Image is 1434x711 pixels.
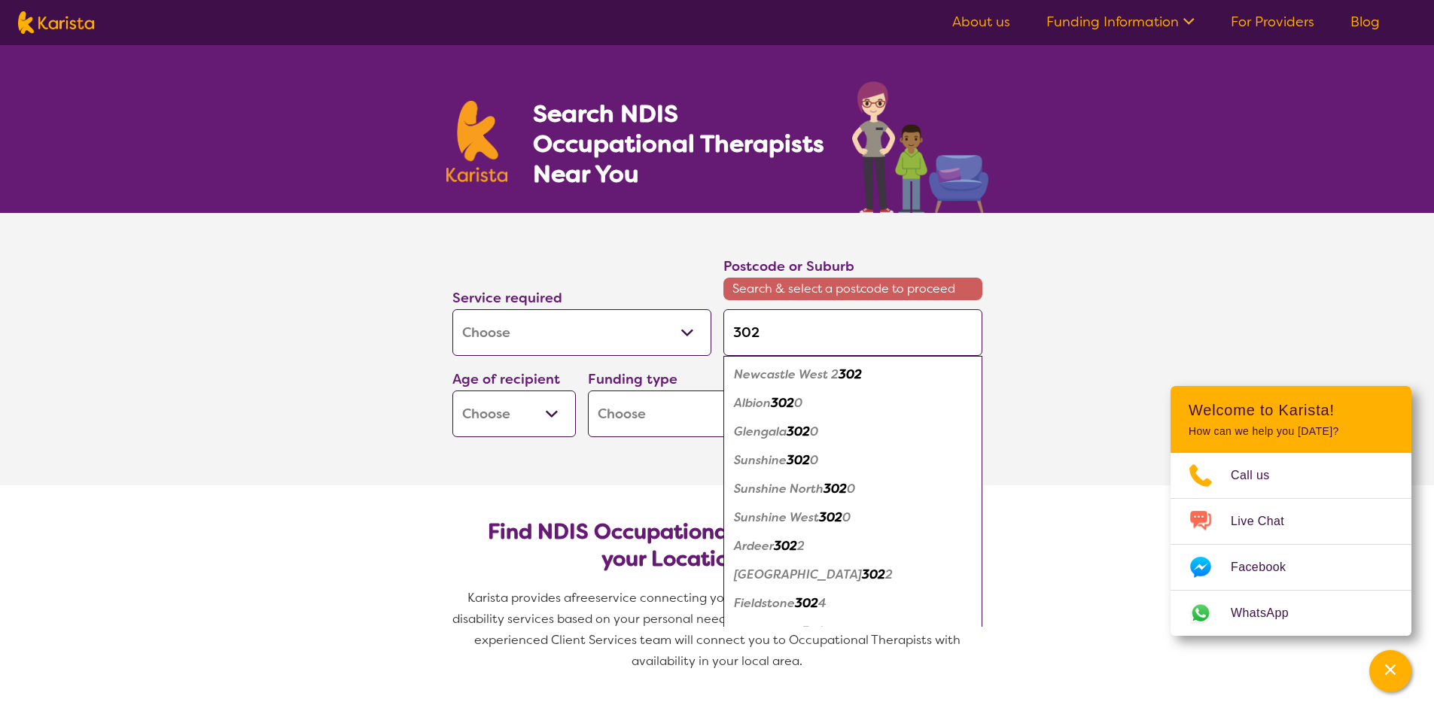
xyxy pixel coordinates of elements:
[774,538,797,554] em: 302
[723,309,982,356] input: Type
[731,503,975,532] div: Sunshine West 3020
[810,424,818,439] em: 0
[825,624,833,640] em: 4
[1189,401,1393,419] h2: Welcome to Karista!
[797,538,805,554] em: 2
[734,366,839,382] em: Newcastle West 2
[734,424,787,439] em: Glengala
[1350,13,1380,31] a: Blog
[862,567,885,582] em: 302
[723,278,982,300] span: Search & select a postcode to proceed
[818,595,827,611] em: 4
[723,257,854,275] label: Postcode or Suburb
[467,590,571,606] span: Karista provides a
[1171,591,1411,636] a: Web link opens in a new tab.
[731,360,975,389] div: Newcastle West 2302
[771,395,794,411] em: 302
[731,532,975,561] div: Ardeer 3022
[847,481,855,497] em: 0
[819,509,842,525] em: 302
[795,595,818,611] em: 302
[1231,602,1307,624] span: WhatsApp
[731,618,975,646] div: Mambourin 3024
[1369,650,1411,692] button: Channel Menu
[839,366,862,382] em: 302
[734,538,774,554] em: Ardeer
[852,81,988,213] img: occupational-therapy
[1231,464,1288,487] span: Call us
[731,561,975,589] div: Deer Park East 3022
[731,446,975,475] div: Sunshine 3020
[734,595,795,611] em: Fieldstone
[1231,510,1302,533] span: Live Chat
[734,395,771,411] em: Albion
[885,567,893,582] em: 2
[533,99,826,189] h1: Search NDIS Occupational Therapists Near You
[952,13,1010,31] a: About us
[1171,453,1411,636] ul: Choose channel
[842,509,851,525] em: 0
[464,518,970,573] h2: Find NDIS Occupational Therapists based on your Location & Needs
[734,567,862,582] em: [GEOGRAPHIC_DATA]
[588,370,677,388] label: Funding type
[824,481,847,497] em: 302
[794,395,802,411] em: 0
[446,101,508,182] img: Karista logo
[734,481,824,497] em: Sunshine North
[731,589,975,618] div: Fieldstone 3024
[452,370,560,388] label: Age of recipient
[452,289,562,307] label: Service required
[734,452,787,468] em: Sunshine
[731,475,975,503] div: Sunshine North 3020
[1046,13,1195,31] a: Funding Information
[452,590,985,669] span: service connecting you with Occupational Therapists and other disability services based on your p...
[810,452,818,468] em: 0
[787,424,810,439] em: 302
[734,509,819,525] em: Sunshine West
[734,624,802,640] em: Mambourin
[571,590,595,606] span: free
[731,418,975,446] div: Glengala 3020
[1231,13,1314,31] a: For Providers
[1189,425,1393,438] p: How can we help you [DATE]?
[1231,556,1304,579] span: Facebook
[787,452,810,468] em: 302
[18,11,94,34] img: Karista logo
[731,389,975,418] div: Albion 3020
[1171,386,1411,636] div: Channel Menu
[802,624,825,640] em: 302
